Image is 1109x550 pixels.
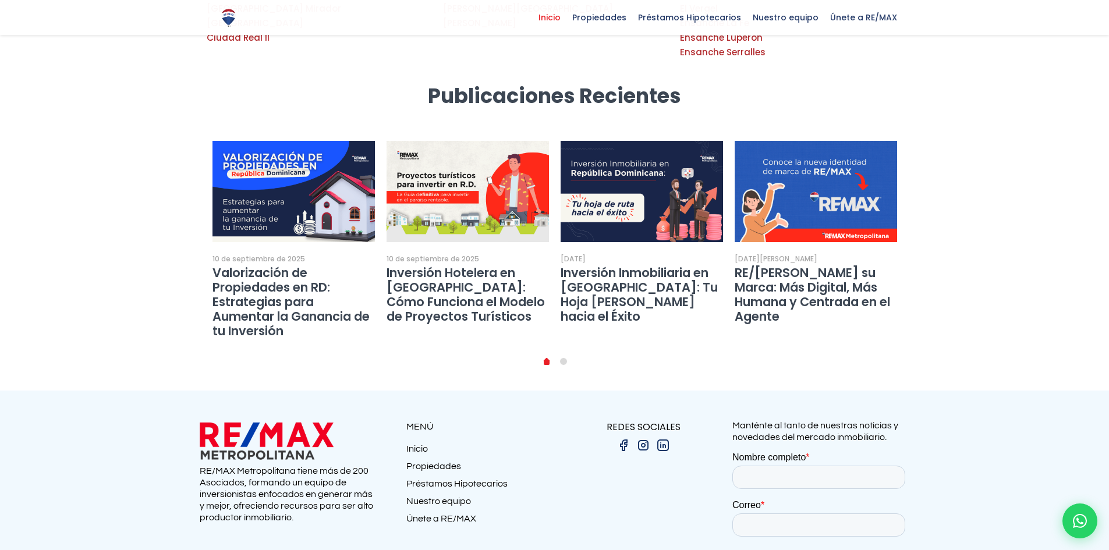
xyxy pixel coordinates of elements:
img: instagram.png [636,438,650,452]
div: [DATE] [561,254,586,264]
strong: Publicaciones Recientes [428,81,681,110]
a: 1 [560,358,567,365]
a: 0 [544,360,550,365]
a: RE/MAX Renueva su Marca: Más Digital, Más Humana y Centrada en el Agente [735,141,897,243]
div: 10 de septiembre de 2025 [387,254,479,264]
a: Inversión Hotelera en [GEOGRAPHIC_DATA]: Cómo Funciona el Modelo de Proyectos Turísticos [387,264,545,325]
p: Manténte al tanto de nuestras noticias y novedades del mercado inmobiliario. [732,420,910,443]
a: Nuestro equipo [406,495,555,513]
a: Ciudad Real II [207,31,270,44]
img: facebook.png [616,438,630,452]
span: Préstamos Hipotecarios [632,9,747,26]
a: Inicio [406,443,555,460]
div: [DATE][PERSON_NAME] [735,254,817,264]
a: Inversión Inmobiliaria en República Dominicana: Tu Hoja de Ruta hacia el Éxito [561,141,723,243]
a: Préstamos Hipotecarios [406,478,555,495]
img: linkedin.png [656,438,670,452]
span: Únete a RE/MAX [824,9,903,26]
a: Valorización de Propiedades en RD: Estrategias para Aumentar la Ganancia de tu Inversión [212,264,370,339]
img: miniatura gráfico con chica mostrando el nuevo logotipo de REMAX [735,141,897,243]
div: 10 de septiembre de 2025 [212,254,305,264]
p: RE/MAX Metropolitana tiene más de 200 Asociados, formando un equipo de inversionistas enfocados e... [200,465,377,523]
a: Inversión Hotelera en República Dominicana: Cómo Funciona el Modelo de Proyectos Turísticos [387,141,549,243]
p: REDES SOCIALES [555,420,732,434]
img: Logo de REMAX [218,8,239,28]
a: Inversión Inmobiliaria en [GEOGRAPHIC_DATA]: Tu Hoja [PERSON_NAME] hacia el Éxito [561,264,718,325]
a: Valorización de Propiedades en RD: Estrategias para Aumentar la Ganancia de tu Inversión [212,141,375,243]
img: Gráfico de plusvalía inmobiliaria mostrando el aumento de valor de una propiedad en República Dom... [212,141,375,243]
a: Ensanche Serralles [680,46,766,58]
img: Caricatura de un inversionista y un agente inmobiliario dándose la mano para cerrar un trato de i... [561,141,723,243]
span: Inicio [533,9,566,26]
a: RE/[PERSON_NAME] su Marca: Más Digital, Más Humana y Centrada en el Agente [735,264,890,325]
a: Únete a RE/MAX [406,513,555,530]
span: Propiedades [566,9,632,26]
img: chico revisando las ganancias en su móvil luego de invertir en un proyecto turístico de villas ap... [387,141,549,243]
span: Nuestro equipo [747,9,824,26]
p: MENÚ [406,420,555,434]
img: remax metropolitana logo [200,420,334,462]
a: Ensanche Luperon [680,31,763,44]
a: Propiedades [406,460,555,478]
